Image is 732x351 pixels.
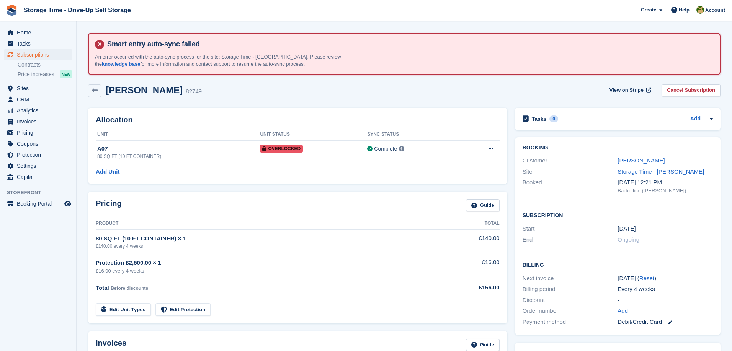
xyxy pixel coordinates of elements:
h4: Smart entry auto-sync failed [104,40,714,49]
div: Booked [523,178,618,194]
span: Total [96,284,109,291]
div: Customer [523,156,618,165]
div: Site [523,167,618,176]
a: menu [4,83,72,94]
span: Invoices [17,116,63,127]
div: 82749 [186,87,202,96]
span: Before discounts [111,286,148,291]
h2: Allocation [96,115,500,124]
a: menu [4,94,72,105]
a: menu [4,38,72,49]
a: Reset [639,275,654,281]
a: Edit Protection [155,303,211,316]
img: stora-icon-8386f47178a22dfd0bd8f6a31ec36ba5ce8667c1dd55bd0f319d3a0aa187defe.svg [6,5,18,16]
a: menu [4,149,72,160]
a: [PERSON_NAME] [618,157,665,164]
div: Protection £2,500.00 × 1 [96,258,438,267]
a: menu [4,27,72,38]
a: Add Unit [96,167,119,176]
span: Account [705,6,725,14]
span: Pricing [17,127,63,138]
span: Ongoing [618,236,639,243]
div: [DATE] ( ) [618,274,713,283]
h2: Billing [523,261,713,268]
a: Edit Unit Types [96,303,151,316]
span: Protection [17,149,63,160]
span: Sites [17,83,63,94]
td: £16.00 [438,254,499,279]
span: Coupons [17,138,63,149]
h2: [PERSON_NAME] [106,85,183,95]
div: 80 SQ FT (10 FT CONTAINER) × 1 [96,234,438,243]
span: Storefront [7,189,76,197]
span: View on Stripe [609,86,644,94]
span: Tasks [17,38,63,49]
td: £140.00 [438,230,499,254]
div: Start [523,224,618,233]
th: Total [438,218,499,230]
span: Booking Portal [17,198,63,209]
div: 0 [549,115,558,122]
img: Zain Sarwar [696,6,704,14]
span: Create [641,6,656,14]
a: menu [4,161,72,171]
a: menu [4,172,72,182]
a: menu [4,105,72,116]
div: Payment method [523,318,618,327]
span: Capital [17,172,63,182]
span: Subscriptions [17,49,63,60]
div: Next invoice [523,274,618,283]
div: Backoffice ([PERSON_NAME]) [618,187,713,195]
a: Preview store [63,199,72,208]
a: Storage Time - Drive-Up Self Storage [21,4,134,16]
div: Discount [523,296,618,305]
a: menu [4,127,72,138]
th: Unit Status [260,128,367,141]
time: 2025-05-08 00:00:00 UTC [618,224,636,233]
div: A07 [97,145,260,153]
span: Analytics [17,105,63,116]
h2: Pricing [96,199,122,212]
th: Unit [96,128,260,141]
a: Guide [466,199,500,212]
div: £140.00 every 4 weeks [96,243,438,250]
div: End [523,236,618,244]
a: Add [618,307,628,315]
span: CRM [17,94,63,105]
p: An error occurred with the auto-sync process for the site: Storage Time - [GEOGRAPHIC_DATA]. Plea... [95,53,363,68]
div: Complete [374,145,397,153]
a: menu [4,49,72,60]
span: Price increases [18,71,54,78]
img: icon-info-grey-7440780725fd019a000dd9b08b2336e03edf1995a4989e88bcd33f0948082b44.svg [399,146,404,151]
a: menu [4,138,72,149]
span: Overlocked [260,145,303,153]
th: Sync Status [367,128,459,141]
h2: Booking [523,145,713,151]
div: - [618,296,713,305]
a: Add [690,115,701,123]
div: Order number [523,307,618,315]
div: £156.00 [438,283,499,292]
div: Every 4 weeks [618,285,713,294]
a: Storage Time - [PERSON_NAME] [618,168,704,175]
a: knowledge base [102,61,140,67]
div: Debit/Credit Card [618,318,713,327]
a: menu [4,116,72,127]
div: 80 SQ FT (10 FT CONTAINER) [97,153,260,160]
span: Home [17,27,63,38]
a: Price increases NEW [18,70,72,78]
h2: Subscription [523,211,713,219]
div: [DATE] 12:21 PM [618,178,713,187]
div: £16.00 every 4 weeks [96,267,438,275]
a: menu [4,198,72,209]
div: Billing period [523,285,618,294]
h2: Tasks [532,115,547,122]
a: View on Stripe [606,84,653,97]
span: Settings [17,161,63,171]
div: NEW [60,70,72,78]
a: Cancel Subscription [662,84,721,97]
span: Help [679,6,690,14]
a: Contracts [18,61,72,68]
th: Product [96,218,438,230]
